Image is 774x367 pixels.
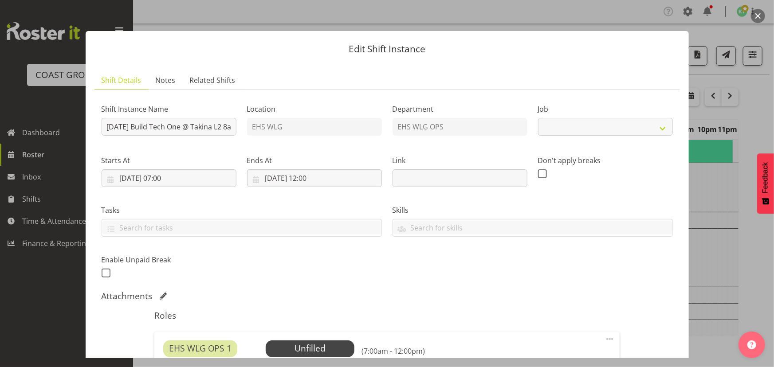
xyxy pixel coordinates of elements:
label: Location [247,104,382,114]
span: Unfilled [295,342,326,354]
label: Ends At [247,155,382,166]
input: Shift Instance Name [102,118,236,136]
input: Search for skills [393,221,672,234]
label: Department [393,104,527,114]
input: Click to select... [102,169,236,187]
label: Link [393,155,527,166]
input: Click to select... [247,169,382,187]
img: help-xxl-2.png [747,340,756,349]
span: EHS WLG OPS 1 [169,342,232,355]
label: Shift Instance Name [102,104,236,114]
label: Don't apply breaks [538,155,673,166]
span: Notes [156,75,176,86]
label: Tasks [102,205,382,215]
h6: (7:00am - 12:00pm) [361,347,425,355]
button: Feedback - Show survey [757,153,774,214]
input: Search for tasks [102,221,381,234]
h5: Attachments [102,291,153,301]
label: Starts At [102,155,236,166]
label: Enable Unpaid Break [102,254,236,265]
span: Shift Details [102,75,141,86]
p: Edit Shift Instance [94,44,680,54]
label: Skills [393,205,673,215]
label: Job [538,104,673,114]
span: Related Shifts [190,75,236,86]
span: Feedback [762,162,770,193]
h5: Roles [154,310,620,321]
